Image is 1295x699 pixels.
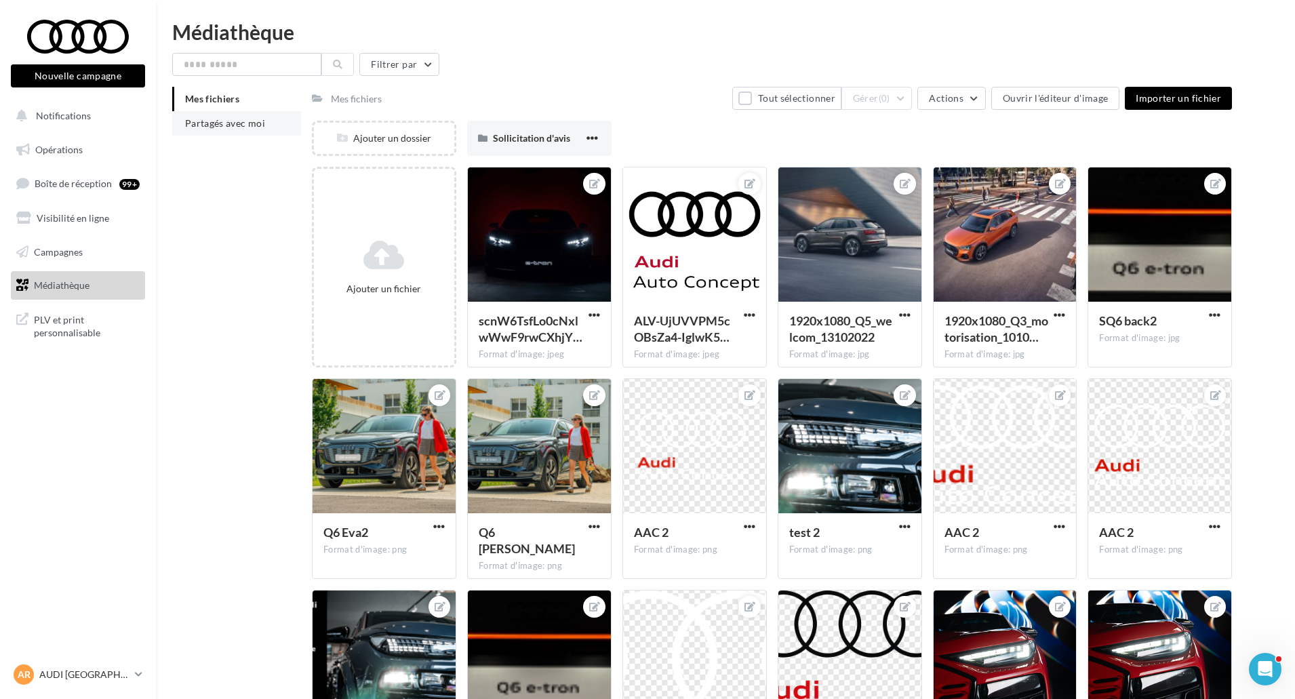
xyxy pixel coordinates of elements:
[34,311,140,340] span: PLV et print personnalisable
[8,102,142,130] button: Notifications
[1249,653,1281,685] iframe: Intercom live chat
[1136,92,1221,104] span: Importer un fichier
[8,305,148,345] a: PLV et print personnalisable
[917,87,985,110] button: Actions
[359,53,439,76] button: Filtrer par
[314,132,454,145] div: Ajouter un dossier
[8,271,148,300] a: Médiathèque
[479,560,600,572] div: Format d'image: png
[493,132,570,144] span: Sollicitation d'avis
[34,245,83,257] span: Campagnes
[944,525,979,540] span: AAC 2
[39,668,129,681] p: AUDI [GEOGRAPHIC_DATA]
[1099,544,1220,556] div: Format d'image: png
[479,525,575,556] span: Q6 Eva
[789,348,911,361] div: Format d'image: jpg
[8,169,148,198] a: Boîte de réception99+
[172,22,1279,42] div: Médiathèque
[1099,313,1157,328] span: SQ6 back2
[323,525,368,540] span: Q6 Eva2
[479,313,582,344] span: scnW6TsfLo0cNxlwWwF9rwCXhjYqIOIV5iJ2OmCxTOSEo4_JNIS-CtaDpapTmgt-zSjkfjXl1LuoC6_cfg=s0
[1099,332,1220,344] div: Format d'image: jpg
[323,544,445,556] div: Format d'image: png
[331,92,382,106] div: Mes fichiers
[119,179,140,190] div: 99+
[732,87,841,110] button: Tout sélectionner
[35,178,112,189] span: Boîte de réception
[479,348,600,361] div: Format d'image: jpeg
[1125,87,1232,110] button: Importer un fichier
[789,313,892,344] span: 1920x1080_Q5_welcom_13102022
[11,662,145,687] a: AR AUDI [GEOGRAPHIC_DATA]
[185,93,239,104] span: Mes fichiers
[36,110,91,121] span: Notifications
[319,282,449,296] div: Ajouter un fichier
[944,544,1066,556] div: Format d'image: png
[929,92,963,104] span: Actions
[185,117,265,129] span: Partagés avec moi
[11,64,145,87] button: Nouvelle campagne
[8,204,148,233] a: Visibilité en ligne
[34,279,89,291] span: Médiathèque
[634,348,755,361] div: Format d'image: jpeg
[789,544,911,556] div: Format d'image: png
[944,313,1048,344] span: 1920x1080_Q3_motorisation_10102022
[879,93,890,104] span: (0)
[634,544,755,556] div: Format d'image: png
[35,144,83,155] span: Opérations
[634,525,669,540] span: AAC 2
[8,238,148,266] a: Campagnes
[634,313,730,344] span: ALV-UjUVVPM5cOBsZa4-IglwK5WKkISxwsvUuR-mx3KfkThayzCZokZC
[1099,525,1134,540] span: AAC 2
[8,136,148,164] a: Opérations
[841,87,913,110] button: Gérer(0)
[991,87,1119,110] button: Ouvrir l'éditeur d'image
[37,212,109,224] span: Visibilité en ligne
[18,668,31,681] span: AR
[944,348,1066,361] div: Format d'image: jpg
[789,525,820,540] span: test 2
